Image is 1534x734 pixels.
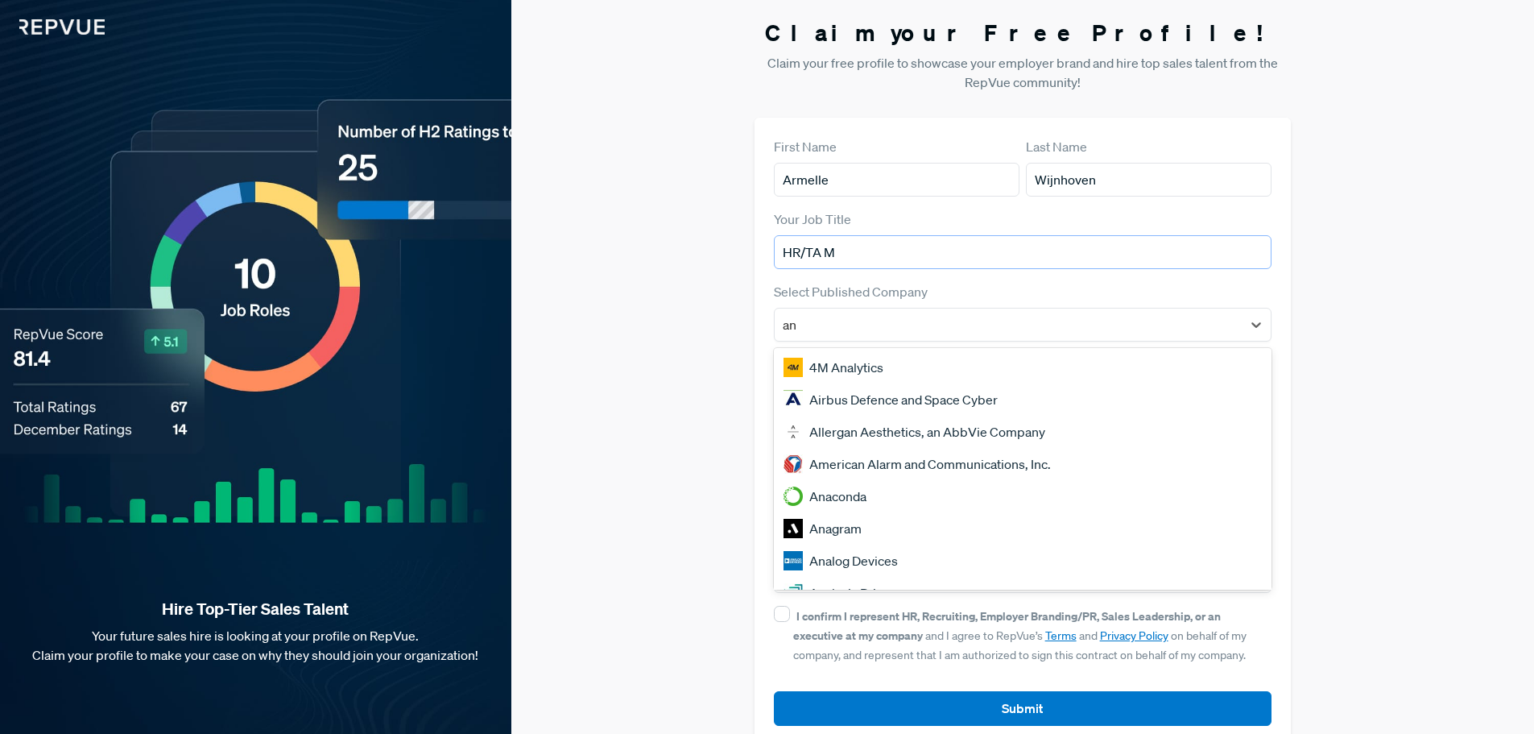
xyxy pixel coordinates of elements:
[774,545,1272,577] div: Analog Devices
[774,448,1272,480] div: American Alarm and Communications, Inc.
[784,390,803,409] img: Airbus Defence and Space Cyber
[26,599,486,620] strong: Hire Top-Tier Sales Talent
[1026,137,1087,156] label: Last Name
[755,53,1292,92] p: Claim your free profile to showcase your employer brand and hire top sales talent from the RepVue...
[1045,628,1077,643] a: Terms
[784,519,803,538] img: Anagram
[774,235,1272,269] input: Title
[784,487,803,506] img: Anaconda
[774,512,1272,545] div: Anagram
[784,551,803,570] img: Analog Devices
[774,384,1272,416] div: Airbus Defence and Space Cyber
[1100,628,1168,643] a: Privacy Policy
[784,454,803,474] img: American Alarm and Communications, Inc.
[755,19,1292,47] h3: Claim your Free Profile!
[774,282,928,301] label: Select Published Company
[793,608,1221,643] strong: I confirm I represent HR, Recruiting, Employer Branding/PR, Sales Leadership, or an executive at ...
[784,358,803,377] img: 4M Analytics
[774,416,1272,448] div: Allergan Aesthetics, an AbbVie Company
[774,137,837,156] label: First Name
[774,209,851,229] label: Your Job Title
[774,691,1272,726] button: Submit
[774,163,1019,197] input: First Name
[784,422,803,442] img: Allergan Aesthetics, an AbbVie Company
[1026,163,1271,197] input: Last Name
[774,577,1272,609] div: Analysis Prime
[784,583,803,603] img: Analysis Prime
[774,480,1272,512] div: Anaconda
[793,609,1247,662] span: and I agree to RepVue’s and on behalf of my company, and represent that I am authorized to sign t...
[774,351,1272,384] div: 4M Analytics
[26,626,486,665] p: Your future sales hire is looking at your profile on RepVue. Claim your profile to make your case...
